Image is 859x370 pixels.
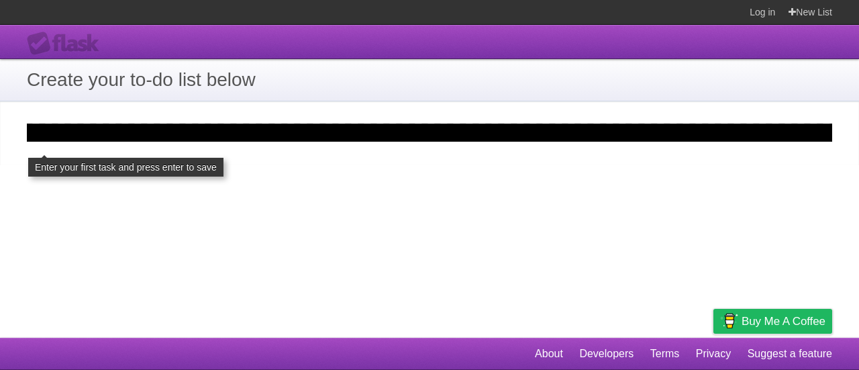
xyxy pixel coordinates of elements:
a: Buy me a coffee [713,309,832,334]
a: Developers [579,341,634,367]
a: Privacy [696,341,731,367]
a: Suggest a feature [748,341,832,367]
a: About [535,341,563,367]
span: Buy me a coffee [742,310,825,333]
a: Terms [650,341,680,367]
img: Buy me a coffee [720,310,738,332]
h1: Create your to-do list below [27,66,832,94]
div: Flask [27,32,107,56]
